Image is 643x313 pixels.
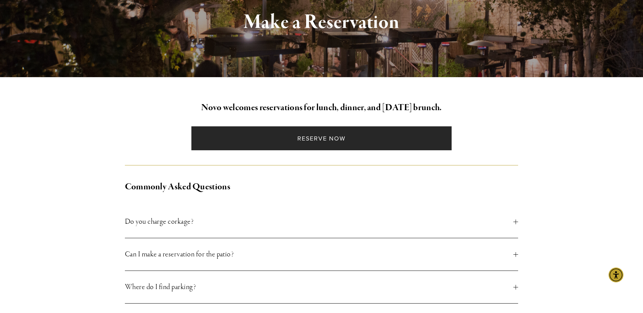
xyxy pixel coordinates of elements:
[125,180,518,194] h2: Commonly Asked Questions
[191,126,452,150] a: Reserve Now
[609,268,623,282] div: Accessibility Menu
[125,101,518,115] h2: Novo welcomes reservations for lunch, dinner, and [DATE] brunch.
[125,238,518,271] button: Can I make a reservation for the patio?
[125,271,518,303] button: Where do I find parking?
[125,206,518,238] button: Do you charge corkage?
[125,216,514,228] span: Do you charge corkage?
[125,248,514,260] span: Can I make a reservation for the patio?
[125,281,514,293] span: Where do I find parking?
[244,9,399,35] strong: Make a Reservation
